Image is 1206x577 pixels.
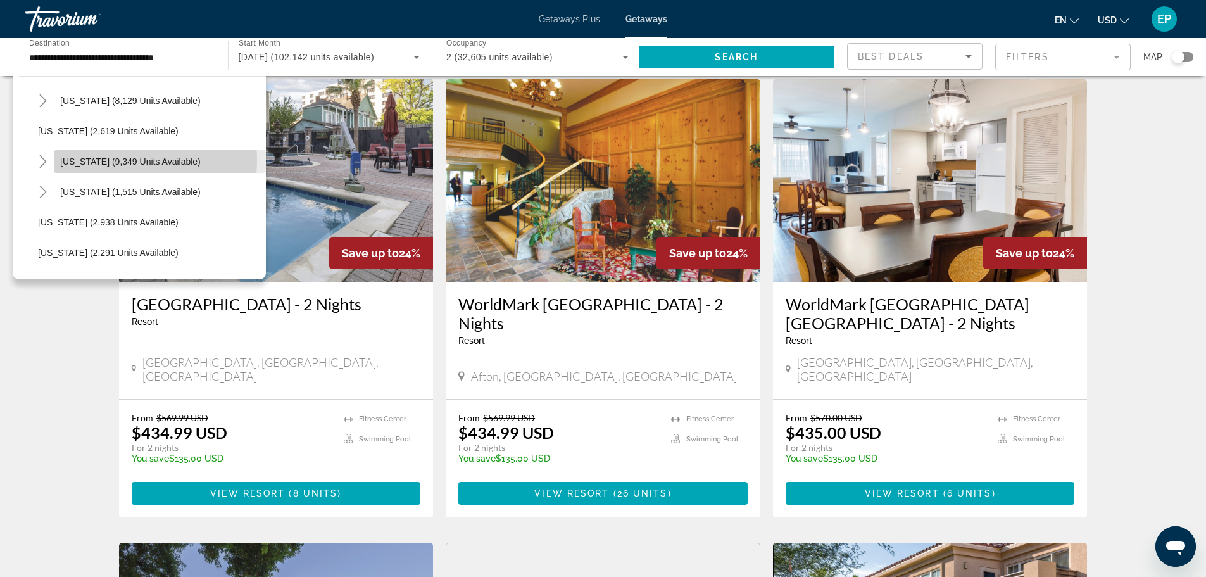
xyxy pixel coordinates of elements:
[32,90,54,112] button: Toggle Missouri (8,129 units available)
[656,237,760,269] div: 24%
[947,488,992,498] span: 6 units
[54,181,266,203] button: [US_STATE] (1,515 units available)
[54,150,266,173] button: [US_STATE] (9,349 units available)
[483,412,535,423] span: $569.99 USD
[786,423,881,442] p: $435.00 USD
[446,52,553,62] span: 2 (32,605 units available)
[865,488,939,498] span: View Resort
[54,89,266,112] button: [US_STATE] (8,129 units available)
[996,246,1053,260] span: Save up to
[293,488,338,498] span: 8 units
[119,79,434,282] img: 7732O01X.jpg
[786,336,812,346] span: Resort
[1013,435,1065,443] span: Swimming Pool
[786,442,986,453] p: For 2 nights
[939,488,996,498] span: ( )
[786,482,1075,505] button: View Resort(6 units)
[1148,6,1181,32] button: User Menu
[786,453,823,464] span: You save
[132,412,153,423] span: From
[32,59,266,82] button: [US_STATE] (174 units available)
[132,453,169,464] span: You save
[1055,15,1067,25] span: en
[786,295,1075,333] a: WorldMark [GEOGRAPHIC_DATA] [GEOGRAPHIC_DATA] - 2 Nights
[1143,48,1162,66] span: Map
[1098,15,1117,25] span: USD
[32,211,266,234] button: [US_STATE] (2,938 units available)
[458,423,554,442] p: $434.99 USD
[32,151,54,173] button: Toggle Nevada (9,349 units available)
[359,415,406,423] span: Fitness Center
[773,79,1088,282] img: 5945I01X.jpg
[786,412,807,423] span: From
[132,295,421,314] a: [GEOGRAPHIC_DATA] - 2 Nights
[54,272,266,295] button: [US_STATE] (4,868 units available)
[32,120,266,143] button: [US_STATE] (2,619 units available)
[458,482,748,505] button: View Resort(26 units)
[446,39,486,48] span: Occupancy
[142,355,420,383] span: [GEOGRAPHIC_DATA], [GEOGRAPHIC_DATA], [GEOGRAPHIC_DATA]
[458,295,748,333] a: WorldMark [GEOGRAPHIC_DATA] - 2 Nights
[132,317,158,327] span: Resort
[625,14,667,24] a: Getaways
[60,187,201,197] span: [US_STATE] (1,515 units available)
[29,39,70,47] span: Destination
[32,272,54,295] button: Toggle New York (4,868 units available)
[446,79,760,282] img: 7547O01X.jpg
[60,96,201,106] span: [US_STATE] (8,129 units available)
[1155,526,1196,567] iframe: Button to launch messaging window
[686,415,734,423] span: Fitness Center
[858,51,924,61] span: Best Deals
[639,46,835,68] button: Search
[458,336,485,346] span: Resort
[32,181,54,203] button: Toggle New Hampshire (1,515 units available)
[38,248,179,258] span: [US_STATE] (2,291 units available)
[609,488,671,498] span: ( )
[38,126,179,136] span: [US_STATE] (2,619 units available)
[458,453,658,464] p: $135.00 USD
[539,14,600,24] a: Getaways Plus
[715,52,758,62] span: Search
[156,412,208,423] span: $569.99 USD
[329,237,433,269] div: 24%
[25,3,152,35] a: Travorium
[858,49,972,64] mat-select: Sort by
[342,246,399,260] span: Save up to
[1157,13,1171,25] span: EP
[810,412,862,423] span: $570.00 USD
[617,488,668,498] span: 26 units
[983,237,1087,269] div: 24%
[32,241,266,264] button: [US_STATE] (2,291 units available)
[995,43,1131,71] button: Filter
[534,488,609,498] span: View Resort
[132,453,332,464] p: $135.00 USD
[471,369,737,383] span: Afton, [GEOGRAPHIC_DATA], [GEOGRAPHIC_DATA]
[132,442,332,453] p: For 2 nights
[458,442,658,453] p: For 2 nights
[458,412,480,423] span: From
[1055,11,1079,29] button: Change language
[458,453,496,464] span: You save
[686,435,738,443] span: Swimming Pool
[669,246,726,260] span: Save up to
[239,39,280,48] span: Start Month
[786,453,986,464] p: $135.00 USD
[239,52,375,62] span: [DATE] (102,142 units available)
[38,217,179,227] span: [US_STATE] (2,938 units available)
[132,423,227,442] p: $434.99 USD
[1098,11,1129,29] button: Change currency
[359,435,411,443] span: Swimming Pool
[797,355,1075,383] span: [GEOGRAPHIC_DATA], [GEOGRAPHIC_DATA], [GEOGRAPHIC_DATA]
[132,482,421,505] button: View Resort(8 units)
[210,488,285,498] span: View Resort
[60,156,201,167] span: [US_STATE] (9,349 units available)
[285,488,341,498] span: ( )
